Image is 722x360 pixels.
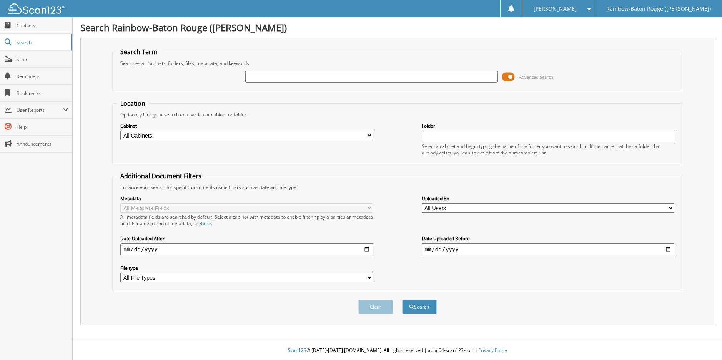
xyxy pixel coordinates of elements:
legend: Location [116,99,149,108]
legend: Search Term [116,48,161,56]
span: Reminders [17,73,68,80]
h1: Search Rainbow-Baton Rouge ([PERSON_NAME]) [80,21,714,34]
label: Folder [422,123,674,129]
img: scan123-logo-white.svg [8,3,65,14]
label: Cabinet [120,123,373,129]
button: Search [402,300,437,314]
span: Bookmarks [17,90,68,96]
label: Date Uploaded Before [422,235,674,242]
span: Rainbow-Baton Rouge ([PERSON_NAME]) [606,7,711,11]
input: start [120,243,373,255]
div: Select a cabinet and begin typing the name of the folder you want to search in. If the name match... [422,143,674,156]
div: Enhance your search for specific documents using filters such as date and file type. [116,184,678,191]
legend: Additional Document Filters [116,172,205,180]
span: Announcements [17,141,68,147]
span: Cabinets [17,22,68,29]
div: Optionally limit your search to a particular cabinet or folder [116,111,678,118]
label: Metadata [120,195,373,202]
label: File type [120,265,373,271]
div: Searches all cabinets, folders, files, metadata, and keywords [116,60,678,66]
span: Scan123 [288,347,306,353]
span: User Reports [17,107,63,113]
button: Clear [358,300,393,314]
label: Uploaded By [422,195,674,202]
a: here [201,220,211,227]
label: Date Uploaded After [120,235,373,242]
span: [PERSON_NAME] [534,7,577,11]
span: Advanced Search [519,74,553,80]
span: Help [17,124,68,130]
a: Privacy Policy [478,347,507,353]
div: © [DATE]-[DATE] [DOMAIN_NAME]. All rights reserved | appg04-scan123-com | [73,341,722,360]
span: Search [17,39,67,46]
span: Scan [17,56,68,63]
div: All metadata fields are searched by default. Select a cabinet with metadata to enable filtering b... [120,214,373,227]
input: end [422,243,674,255]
